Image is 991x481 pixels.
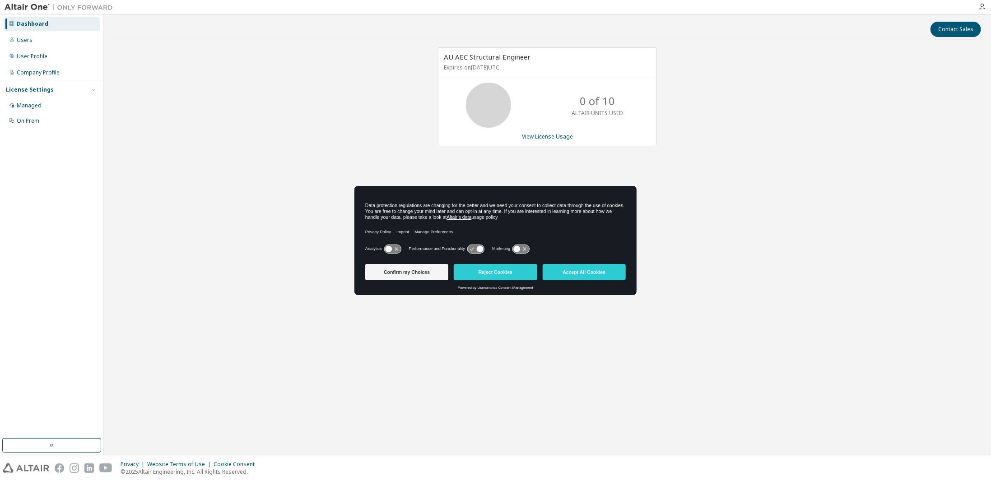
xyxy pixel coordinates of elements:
[444,64,649,71] p: Expires on [DATE] UTC
[121,468,260,476] p: © 2025 Altair Engineering, Inc. All Rights Reserved.
[580,93,615,109] p: 0 of 10
[70,463,79,473] img: instagram.svg
[572,109,623,117] p: ALTAIR UNITS USED
[17,37,33,44] div: Users
[5,3,117,12] img: Altair One
[121,461,147,468] div: Privacy
[17,69,60,76] div: Company Profile
[84,463,94,473] img: linkedin.svg
[99,463,112,473] img: youtube.svg
[17,20,48,28] div: Dashboard
[17,102,42,109] div: Managed
[214,461,260,468] div: Cookie Consent
[931,22,981,37] button: Contact Sales
[147,461,214,468] div: Website Terms of Use
[55,463,64,473] img: facebook.svg
[17,117,39,125] div: On Prem
[444,52,530,61] span: AU AEC Structural Engineer
[3,463,49,473] img: altair_logo.svg
[522,133,573,140] a: View License Usage
[6,86,54,93] div: License Settings
[17,53,47,60] div: User Profile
